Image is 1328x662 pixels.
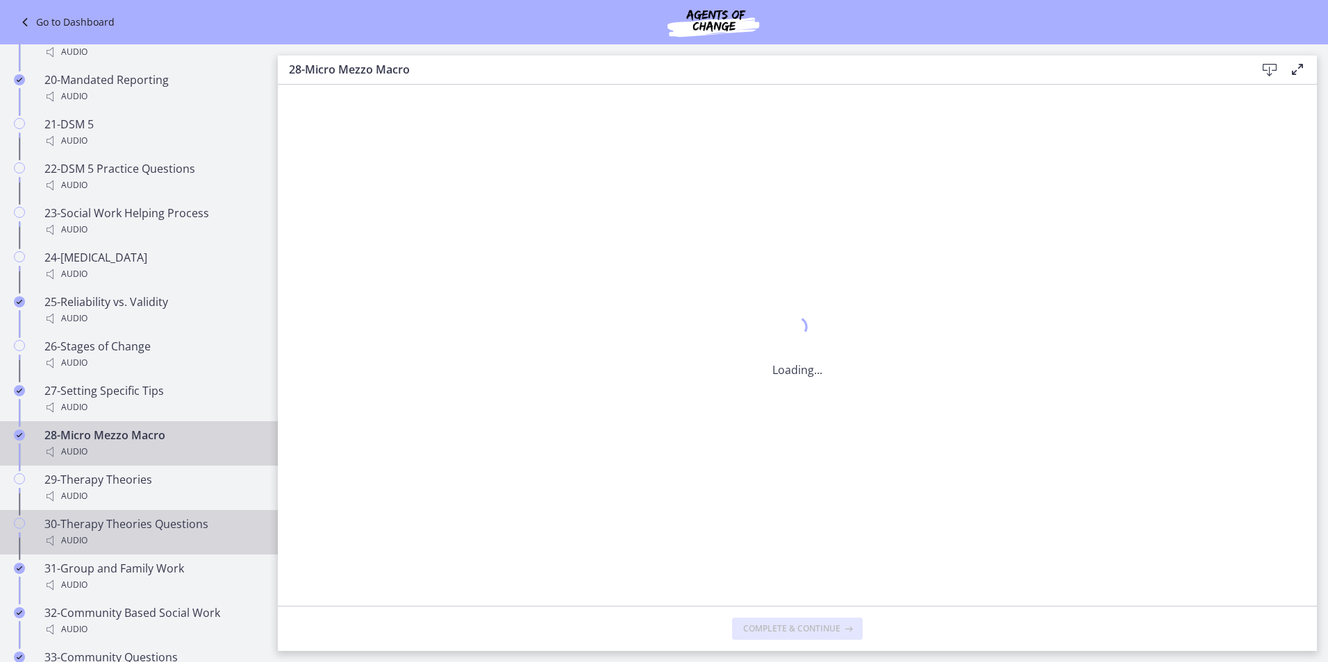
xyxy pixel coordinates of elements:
[44,338,261,371] div: 26-Stages of Change
[14,563,25,574] i: Completed
[44,205,261,238] div: 23-Social Work Helping Process
[44,604,261,638] div: 32-Community Based Social Work
[44,310,261,327] div: Audio
[17,14,115,31] a: Go to Dashboard
[772,313,822,345] div: 1
[44,532,261,549] div: Audio
[44,71,261,105] div: 20-Mandated Reporting
[14,296,25,307] i: Completed
[743,623,840,634] span: Complete & continue
[44,471,261,504] div: 29-Therapy Theories
[44,516,261,549] div: 30-Therapy Theories Questions
[44,488,261,504] div: Audio
[44,160,261,194] div: 22-DSM 5 Practice Questions
[44,621,261,638] div: Audio
[44,294,261,327] div: 25-Reliability vs. Validity
[630,6,797,39] img: Agents of Change
[289,61,1234,78] h3: 28-Micro Mezzo Macro
[772,362,822,378] p: Loading...
[44,355,261,371] div: Audio
[14,74,25,85] i: Completed
[14,385,25,396] i: Completed
[44,133,261,149] div: Audio
[44,249,261,282] div: 24-[MEDICAL_DATA]
[44,427,261,460] div: 28-Micro Mezzo Macro
[44,88,261,105] div: Audio
[44,399,261,416] div: Audio
[44,560,261,593] div: 31-Group and Family Work
[44,577,261,593] div: Audio
[44,443,261,460] div: Audio
[44,177,261,194] div: Audio
[732,618,863,640] button: Complete & continue
[44,116,261,149] div: 21-DSM 5
[14,430,25,441] i: Completed
[44,44,261,60] div: Audio
[44,266,261,282] div: Audio
[44,382,261,416] div: 27-Setting Specific Tips
[44,221,261,238] div: Audio
[14,607,25,618] i: Completed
